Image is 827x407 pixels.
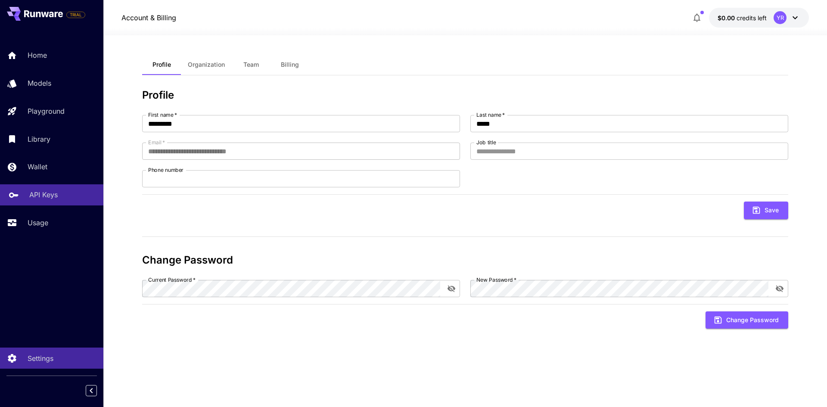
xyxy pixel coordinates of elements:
span: TRIAL [67,12,85,18]
p: Settings [28,353,53,364]
button: Change Password [706,311,788,329]
nav: breadcrumb [121,12,176,23]
p: Home [28,50,47,60]
label: Email [148,139,165,146]
p: Playground [28,106,65,116]
span: $0.00 [718,14,737,22]
span: Add your payment card to enable full platform functionality. [66,9,85,20]
label: New Password [476,276,516,283]
button: $0.00YR [709,8,809,28]
p: Models [28,78,51,88]
label: Job title [476,139,496,146]
a: Account & Billing [121,12,176,23]
div: YR [774,11,787,24]
span: Billing [281,61,299,68]
label: First name [148,111,177,118]
p: Library [28,134,50,144]
h3: Change Password [142,254,788,266]
p: API Keys [29,190,58,200]
span: Profile [152,61,171,68]
p: Wallet [28,162,47,172]
label: Last name [476,111,505,118]
h3: Profile [142,89,788,101]
button: toggle password visibility [772,281,787,296]
div: $0.00 [718,13,767,22]
span: credits left [737,14,767,22]
label: Current Password [148,276,196,283]
span: Organization [188,61,225,68]
span: Team [243,61,259,68]
label: Phone number [148,166,183,174]
p: Usage [28,217,48,228]
button: toggle password visibility [444,281,459,296]
button: Save [744,202,788,219]
div: Collapse sidebar [92,383,103,398]
button: Collapse sidebar [86,385,97,396]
